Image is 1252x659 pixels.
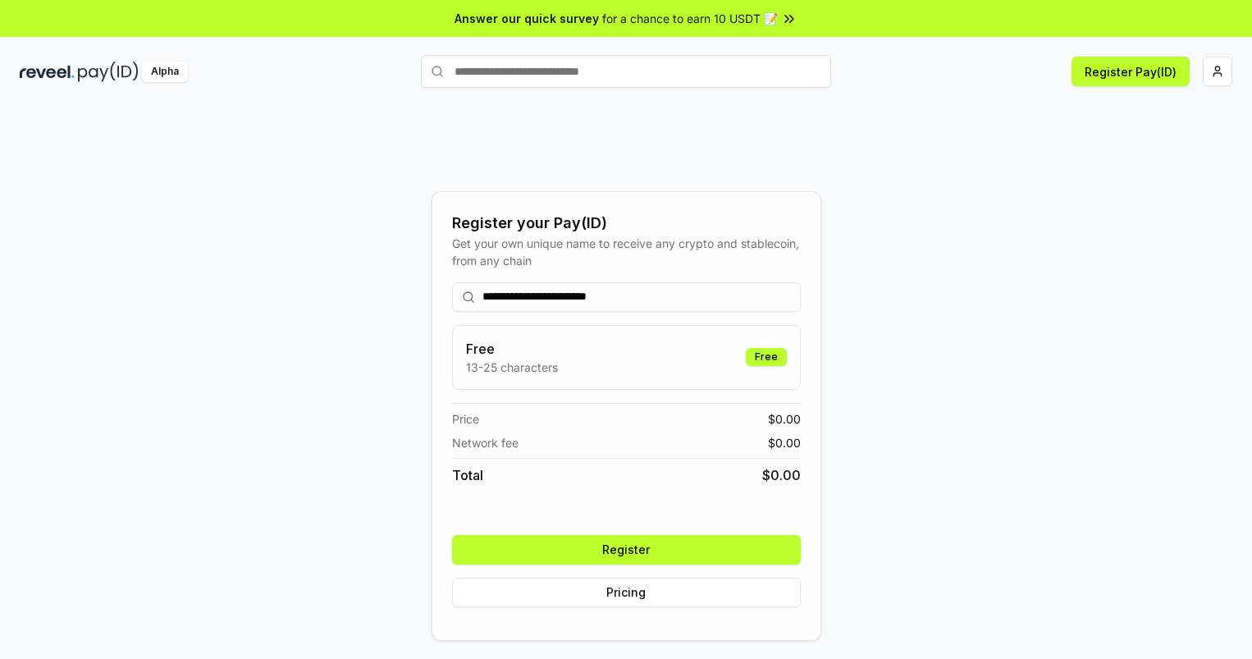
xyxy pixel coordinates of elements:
[142,62,188,82] div: Alpha
[466,339,558,359] h3: Free
[20,62,75,82] img: reveel_dark
[452,434,519,451] span: Network fee
[768,434,801,451] span: $ 0.00
[602,10,778,27] span: for a chance to earn 10 USDT 📝
[452,410,479,428] span: Price
[768,410,801,428] span: $ 0.00
[452,535,801,565] button: Register
[466,359,558,376] p: 13-25 characters
[452,465,483,485] span: Total
[1072,57,1190,86] button: Register Pay(ID)
[452,578,801,607] button: Pricing
[455,10,599,27] span: Answer our quick survey
[762,465,801,485] span: $ 0.00
[746,348,787,366] div: Free
[78,62,139,82] img: pay_id
[452,212,801,235] div: Register your Pay(ID)
[452,235,801,269] div: Get your own unique name to receive any crypto and stablecoin, from any chain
